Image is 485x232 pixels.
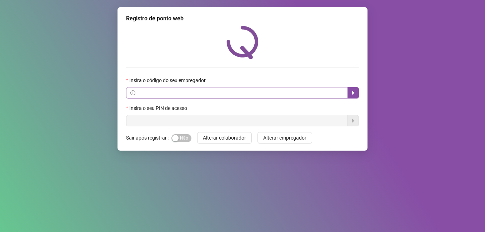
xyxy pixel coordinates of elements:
span: Alterar colaborador [203,134,246,142]
label: Insira o código do seu empregador [126,76,210,84]
span: Alterar empregador [263,134,306,142]
img: QRPoint [226,26,259,59]
label: Insira o seu PIN de acesso [126,104,192,112]
button: Alterar colaborador [197,132,252,143]
div: Registro de ponto web [126,14,359,23]
button: Alterar empregador [257,132,312,143]
label: Sair após registrar [126,132,171,143]
span: caret-right [350,90,356,96]
span: info-circle [130,90,135,95]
